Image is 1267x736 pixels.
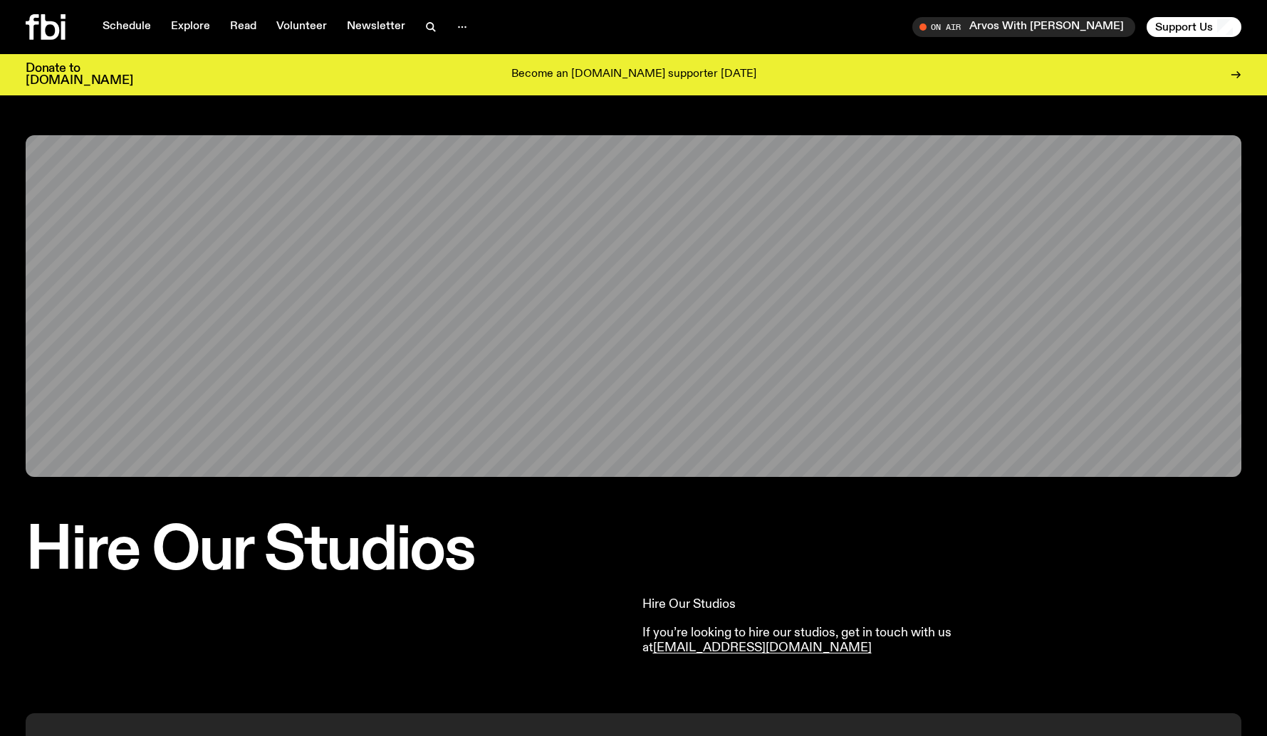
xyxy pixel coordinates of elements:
[653,641,872,654] a: [EMAIL_ADDRESS][DOMAIN_NAME]
[338,17,414,37] a: Newsletter
[1155,21,1213,33] span: Support Us
[26,522,1241,580] h1: Hire Our Studios
[26,63,133,87] h3: Donate to [DOMAIN_NAME]
[511,68,756,81] p: Become an [DOMAIN_NAME] supporter [DATE]
[94,17,160,37] a: Schedule
[221,17,265,37] a: Read
[912,17,1135,37] button: On AirArvos With [PERSON_NAME]
[642,597,1053,613] p: Hire Our Studios
[162,17,219,37] a: Explore
[268,17,335,37] a: Volunteer
[642,626,1053,656] p: If you’re looking to hire our studios, get in touch with us at
[1147,17,1241,37] button: Support Us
